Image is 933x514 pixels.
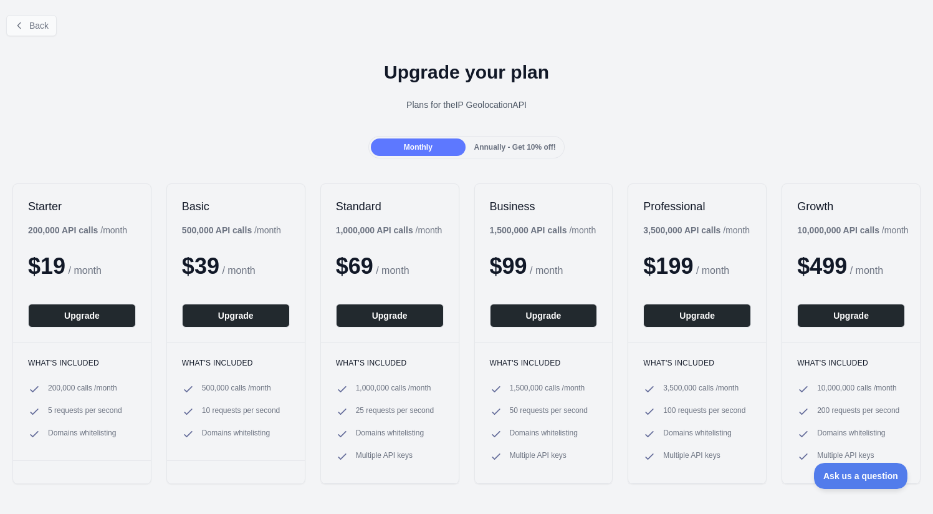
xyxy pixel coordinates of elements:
[490,253,527,279] span: $ 99
[814,463,908,489] iframe: Toggle Customer Support
[797,199,905,214] h2: Growth
[490,199,598,214] h2: Business
[336,199,444,214] h2: Standard
[336,253,373,279] span: $ 69
[643,225,720,235] b: 3,500,000 API calls
[797,224,909,236] div: / month
[336,224,443,236] div: / month
[643,253,693,279] span: $ 199
[490,225,567,235] b: 1,500,000 API calls
[490,224,596,236] div: / month
[336,225,413,235] b: 1,000,000 API calls
[643,224,750,236] div: / month
[797,253,847,279] span: $ 499
[643,199,751,214] h2: Professional
[797,225,879,235] b: 10,000,000 API calls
